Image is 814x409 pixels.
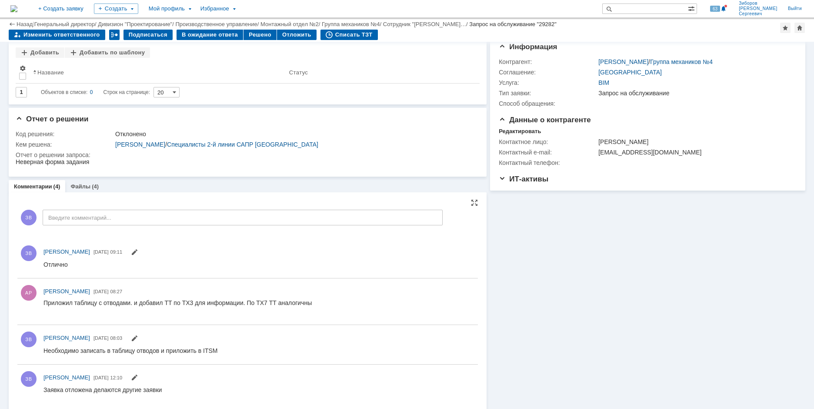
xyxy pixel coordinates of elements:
div: (4) [92,183,99,190]
span: Настройки [19,65,26,72]
span: ИТ-активы [499,175,548,183]
div: Сделать домашней страницей [794,23,805,33]
span: Редактировать [131,250,138,257]
a: [PERSON_NAME] [43,373,90,382]
div: Контактный e-mail: [499,149,597,156]
a: Генеральный директор [34,21,95,27]
span: [DATE] [93,375,109,380]
span: Объектов в списке: [41,89,87,95]
i: Строк на странице: [41,87,150,97]
div: Соглашение: [499,69,597,76]
div: / [322,21,383,27]
th: Статус [286,61,473,84]
a: [GEOGRAPHIC_DATA] [598,69,662,76]
div: Код решения: [16,131,113,137]
a: [PERSON_NAME] [43,287,90,296]
span: [PERSON_NAME] [739,6,777,11]
div: Запрос на обслуживание "29282" [469,21,557,27]
a: Сотрудник "[PERSON_NAME]… [383,21,466,27]
a: [PERSON_NAME] [115,141,165,148]
span: [PERSON_NAME] [43,248,90,255]
div: Кем решена: [16,141,113,148]
div: Способ обращения: [499,100,597,107]
div: / [598,58,713,65]
div: На всю страницу [471,199,478,206]
div: [PERSON_NAME] [598,138,792,145]
span: ЗВ [21,210,37,225]
div: Отклонено [115,131,474,137]
div: Контактный телефон: [499,159,597,166]
th: Название [30,61,286,84]
div: / [98,21,175,27]
span: Редактировать [131,375,138,382]
a: Группа механиков №4 [650,58,713,65]
span: [PERSON_NAME] [43,288,90,295]
a: Файлы [70,183,90,190]
div: 0 [90,87,93,97]
span: Редактировать [131,336,138,343]
a: Назад [17,21,33,27]
div: Создать [94,3,138,14]
a: BIM [598,79,609,86]
a: Комментарии [14,183,52,190]
span: Зиборов [739,1,777,6]
a: Специалисты 2-й линии САПР [GEOGRAPHIC_DATA] [167,141,318,148]
span: Данные о контрагенте [499,116,591,124]
div: / [260,21,322,27]
span: [PERSON_NAME] [43,335,90,341]
a: Группа механиков №4 [322,21,380,27]
div: Контрагент: [499,58,597,65]
span: 08:27 [110,289,123,294]
div: (4) [53,183,60,190]
span: Сергеевич [739,11,777,17]
span: 09:11 [110,249,123,255]
a: Перейти на домашнюю страницу [10,5,17,12]
a: Монтажный отдел №2 [260,21,319,27]
a: Дивизион "Проектирование" [98,21,172,27]
a: [PERSON_NAME] [43,248,90,256]
span: [PERSON_NAME] [43,374,90,381]
div: / [34,21,98,27]
div: / [115,141,474,148]
span: 08:03 [110,335,123,341]
div: Отчет о решении запроса: [16,151,475,158]
div: Добавить в избранное [780,23,791,33]
img: logo [10,5,17,12]
div: / [383,21,470,27]
div: Статус [289,69,308,76]
span: 12:10 [110,375,123,380]
div: Услуга: [499,79,597,86]
div: / [176,21,261,27]
div: Название [37,69,64,76]
div: [EMAIL_ADDRESS][DOMAIN_NAME] [598,149,792,156]
div: Контактное лицо: [499,138,597,145]
div: Запрос на обслуживание [598,90,792,97]
span: 63 [710,6,720,12]
div: Тип заявки: [499,90,597,97]
span: [DATE] [93,289,109,294]
a: [PERSON_NAME] [43,334,90,342]
img: Витрина услуг.png [598,100,657,107]
div: | [33,20,34,27]
span: Информация [499,43,557,51]
span: Расширенный поиск [688,4,697,12]
span: [DATE] [93,335,109,341]
a: Производственное управление [176,21,257,27]
div: Редактировать [499,128,541,135]
a: [PERSON_NAME] [598,58,648,65]
span: Отчет о решении [16,115,88,123]
div: Работа с массовостью [109,30,120,40]
span: [DATE] [93,249,109,255]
